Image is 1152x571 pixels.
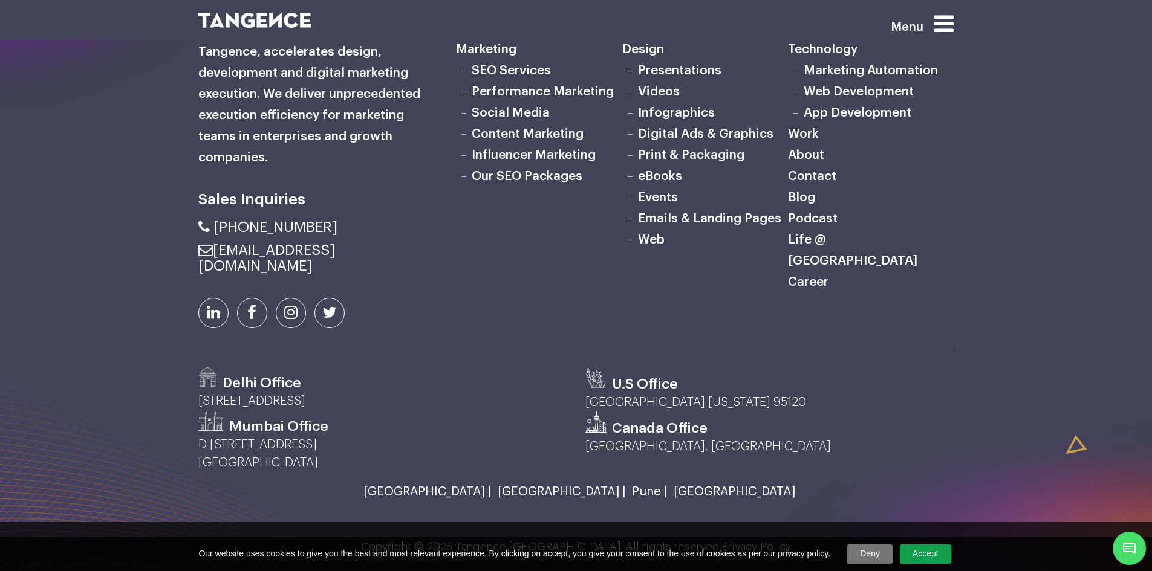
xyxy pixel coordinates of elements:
a: Deny [847,544,893,564]
h6: Marketing [456,39,622,60]
a: Social Media [472,106,550,119]
a: Career [788,276,828,288]
p: [GEOGRAPHIC_DATA] [US_STATE] 95120 [585,393,954,411]
a: Web Development [804,85,914,98]
h3: Canada Office [612,419,708,437]
a: [GEOGRAPHIC_DATA] | [492,485,626,498]
p: [STREET_ADDRESS] [198,392,567,410]
a: Podcast [788,212,838,225]
img: canada.svg [585,411,607,433]
span: [PHONE_NUMBER] [213,220,337,234]
img: Path-530.png [198,411,224,431]
a: SEO Services [472,64,551,77]
a: Presentations [638,64,721,77]
a: Content Marketing [472,127,584,140]
h6: Tangence, accelerates design, development and digital marketing execution. We deliver unprecedent... [198,42,438,169]
h3: Mumbai Office [229,418,328,436]
a: Infographics [638,106,715,119]
a: About [788,149,824,161]
a: Emails & Landing Pages [638,212,781,225]
a: Work [788,127,819,140]
a: Videos [638,85,680,98]
a: Contact [788,170,836,182]
a: Accept [900,544,951,564]
a: eBooks [638,170,682,182]
a: App Development [804,106,911,119]
a: Performance Marketing [472,85,614,98]
a: [EMAIL_ADDRESS][DOMAIN_NAME] [198,243,335,273]
a: [GEOGRAPHIC_DATA] [668,485,795,498]
a: Pune | [626,485,668,498]
a: [PHONE_NUMBER] [198,220,337,234]
p: D [STREET_ADDRESS] [GEOGRAPHIC_DATA] [198,436,567,472]
a: Print & Packaging [638,149,744,161]
a: Events [638,191,678,204]
h6: Technology [788,39,954,60]
p: [GEOGRAPHIC_DATA], [GEOGRAPHIC_DATA] [585,437,954,456]
img: Path-529.png [198,367,217,387]
img: us.svg [585,367,607,389]
a: Life @ [GEOGRAPHIC_DATA] [788,233,917,267]
a: Our SEO Packages [472,170,582,182]
h3: U.S Office [612,375,678,393]
a: Web [638,233,665,246]
a: Blog [788,191,815,204]
span: Our website uses cookies to give you the best and most relevant experience. By clicking on accept... [198,548,830,560]
a: Marketing Automation [804,64,938,77]
h3: Delhi Office [223,374,301,392]
h6: Design [622,39,788,60]
a: Digital Ads & Graphics [638,127,773,140]
a: Influencer Marketing [472,149,596,161]
a: [GEOGRAPHIC_DATA] | [357,485,492,498]
span: Chat Widget [1113,532,1146,565]
h6: Sales Inquiries [198,187,438,212]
